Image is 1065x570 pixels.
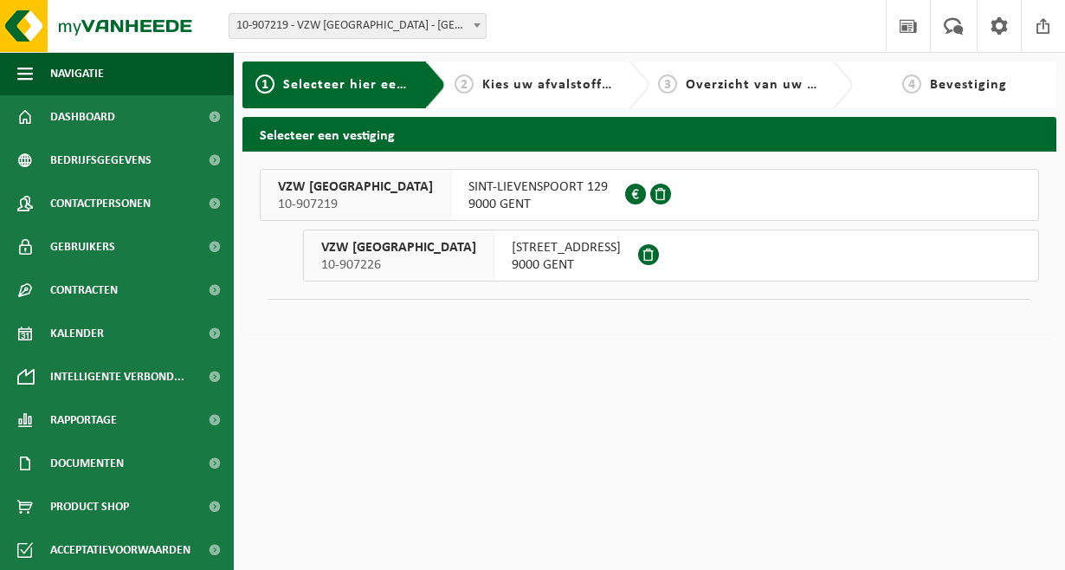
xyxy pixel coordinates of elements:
span: Dashboard [50,95,115,139]
span: Kies uw afvalstoffen en recipiënten [482,78,720,92]
span: Overzicht van uw aanvraag [686,78,868,92]
span: Navigatie [50,52,104,95]
span: SINT-LIEVENSPOORT 129 [468,178,608,196]
span: VZW [GEOGRAPHIC_DATA] [321,239,476,256]
span: Product Shop [50,485,129,528]
span: 2 [455,74,474,94]
span: Gebruikers [50,225,115,269]
span: 10-907226 [321,256,476,274]
button: VZW [GEOGRAPHIC_DATA] 10-907226 [STREET_ADDRESS]9000 GENT [303,230,1039,282]
span: Selecteer hier een vestiging [283,78,470,92]
span: Contactpersonen [50,182,151,225]
span: 4 [902,74,921,94]
span: Bevestiging [930,78,1007,92]
span: 9000 GENT [512,256,621,274]
span: Contracten [50,269,118,312]
span: Kalender [50,312,104,355]
span: 10-907219 - VZW SINT-LIEVENSPOORT - GENT [229,14,486,38]
span: 10-907219 - VZW SINT-LIEVENSPOORT - GENT [229,13,487,39]
span: [STREET_ADDRESS] [512,239,621,256]
span: 3 [658,74,677,94]
h2: Selecteer een vestiging [242,117,1056,151]
span: 1 [255,74,274,94]
span: VZW [GEOGRAPHIC_DATA] [278,178,433,196]
span: Intelligente verbond... [50,355,184,398]
span: Documenten [50,442,124,485]
span: 10-907219 [278,196,433,213]
span: Bedrijfsgegevens [50,139,152,182]
button: VZW [GEOGRAPHIC_DATA] 10-907219 SINT-LIEVENSPOORT 1299000 GENT [260,169,1039,221]
span: Rapportage [50,398,117,442]
span: 9000 GENT [468,196,608,213]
